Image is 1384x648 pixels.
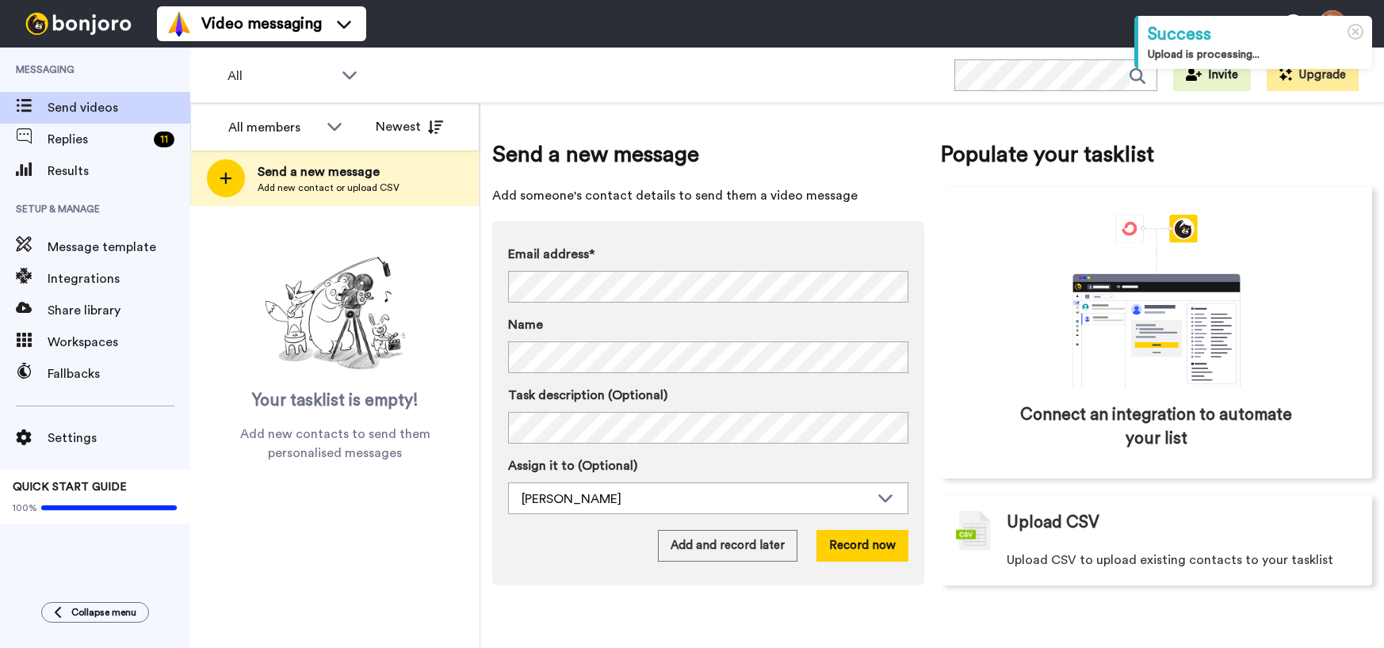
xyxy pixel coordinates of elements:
[1148,47,1363,63] div: Upload is processing...
[201,13,322,35] span: Video messaging
[1038,215,1275,387] div: animation
[258,162,400,181] span: Send a new message
[1007,511,1099,535] span: Upload CSV
[940,139,1372,170] span: Populate your tasklist
[508,245,908,264] label: Email address*
[71,606,136,619] span: Collapse menu
[252,389,419,413] span: Your tasklist is empty!
[508,315,543,334] span: Name
[492,186,924,205] span: Add someone's contact details to send them a video message
[816,530,908,562] button: Record now
[1173,59,1251,91] button: Invite
[154,132,174,147] div: 11
[214,425,456,463] span: Add new contacts to send them personalised messages
[48,238,190,257] span: Message template
[1007,551,1333,570] span: Upload CSV to upload existing contacts to your tasklist
[492,139,924,170] span: Send a new message
[1007,403,1305,451] span: Connect an integration to automate your list
[166,11,192,36] img: vm-color.svg
[48,429,190,448] span: Settings
[48,301,190,320] span: Share library
[13,482,127,493] span: QUICK START GUIDE
[48,98,190,117] span: Send videos
[48,162,190,181] span: Results
[41,602,149,623] button: Collapse menu
[1267,59,1359,91] button: Upgrade
[227,67,334,86] span: All
[522,490,870,509] div: [PERSON_NAME]
[48,130,147,149] span: Replies
[19,13,138,35] img: bj-logo-header-white.svg
[364,111,455,143] button: Newest
[508,386,908,405] label: Task description (Optional)
[48,333,190,352] span: Workspaces
[508,456,908,475] label: Assign it to (Optional)
[658,530,797,562] button: Add and record later
[48,269,190,288] span: Integrations
[13,501,37,514] span: 100%
[1148,22,1363,47] div: Success
[956,511,991,551] img: csv-grey.png
[228,118,319,137] div: All members
[256,250,415,377] img: ready-set-action.png
[258,181,400,194] span: Add new contact or upload CSV
[48,364,190,383] span: Fallbacks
